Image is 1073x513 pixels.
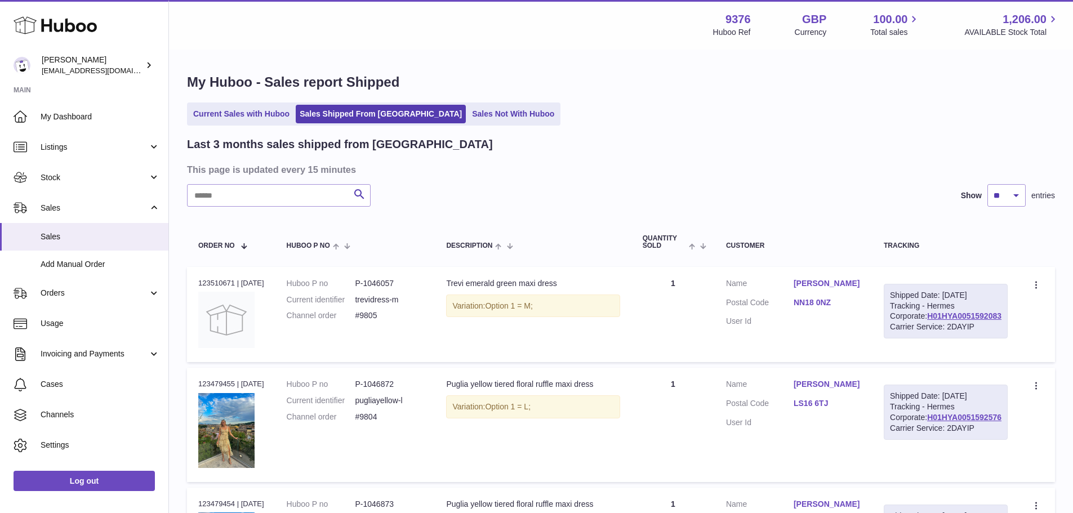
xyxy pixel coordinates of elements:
span: Settings [41,440,160,450]
dt: Postal Code [726,398,794,412]
div: [PERSON_NAME] [42,55,143,76]
span: Total sales [870,27,920,38]
dd: P-1046873 [355,499,424,510]
div: Huboo Ref [713,27,751,38]
h2: Last 3 months sales shipped from [GEOGRAPHIC_DATA] [187,137,493,152]
dt: Huboo P no [287,499,355,510]
div: 123479455 | [DATE] [198,379,264,389]
span: Orders [41,288,148,298]
span: Sales [41,231,160,242]
div: Tracking - Hermes Corporate: [884,385,1008,440]
div: Puglia yellow tiered floral ruffle maxi dress [446,499,620,510]
a: H01HYA0051592576 [927,413,1001,422]
dt: User Id [726,316,794,327]
div: Puglia yellow tiered floral ruffle maxi dress [446,379,620,390]
td: 1 [631,267,715,362]
div: Customer [726,242,861,249]
span: Usage [41,318,160,329]
span: Invoicing and Payments [41,349,148,359]
dd: pugliayellow-l [355,395,424,406]
dt: Name [726,278,794,292]
dd: P-1046872 [355,379,424,390]
dt: Name [726,499,794,512]
dd: trevidress-m [355,295,424,305]
a: LS16 6TJ [794,398,861,409]
h1: My Huboo - Sales report Shipped [187,73,1055,91]
a: 100.00 Total sales [870,12,920,38]
span: Option 1 = M; [485,301,532,310]
dt: Current identifier [287,295,355,305]
div: Tracking - Hermes Corporate: [884,284,1008,339]
span: 1,206.00 [1003,12,1047,27]
span: AVAILABLE Stock Total [964,27,1059,38]
strong: 9376 [725,12,751,27]
a: Current Sales with Huboo [189,105,293,123]
a: NN18 0NZ [794,297,861,308]
div: Trevi emerald green maxi dress [446,278,620,289]
h3: This page is updated every 15 minutes [187,163,1052,176]
dt: Huboo P no [287,379,355,390]
a: [PERSON_NAME] [794,278,861,289]
span: My Dashboard [41,111,160,122]
span: Order No [198,242,235,249]
span: Sales [41,203,148,213]
img: internalAdmin-9376@internal.huboo.com [14,57,30,74]
td: 1 [631,368,715,482]
dt: Channel order [287,310,355,321]
dd: #9804 [355,412,424,422]
dd: #9805 [355,310,424,321]
span: entries [1031,190,1055,201]
dt: User Id [726,417,794,428]
span: Cases [41,379,160,390]
span: Listings [41,142,148,153]
span: Channels [41,409,160,420]
div: Tracking [884,242,1008,249]
dt: Name [726,379,794,392]
div: Carrier Service: 2DAYIP [890,322,1001,332]
span: Add Manual Order [41,259,160,270]
span: Huboo P no [287,242,330,249]
div: 123479454 | [DATE] [198,499,264,509]
span: Option 1 = L; [485,402,531,411]
a: Sales Shipped From [GEOGRAPHIC_DATA] [296,105,466,123]
dd: P-1046057 [355,278,424,289]
span: Quantity Sold [643,235,686,249]
dt: Huboo P no [287,278,355,289]
label: Show [961,190,982,201]
span: 100.00 [873,12,907,27]
div: Shipped Date: [DATE] [890,290,1001,301]
dt: Postal Code [726,297,794,311]
span: Stock [41,172,148,183]
a: [PERSON_NAME] [794,379,861,390]
div: Variation: [446,295,620,318]
div: Shipped Date: [DATE] [890,391,1001,402]
img: IMG_5180_2.jpg [198,393,255,468]
a: H01HYA0051592083 [927,311,1001,320]
a: 1,206.00 AVAILABLE Stock Total [964,12,1059,38]
div: Variation: [446,395,620,418]
div: Carrier Service: 2DAYIP [890,423,1001,434]
a: [PERSON_NAME] [794,499,861,510]
div: Currency [795,27,827,38]
strong: GBP [802,12,826,27]
dt: Current identifier [287,395,355,406]
a: Sales Not With Huboo [468,105,558,123]
img: no-photo.jpg [198,292,255,348]
a: Log out [14,471,155,491]
div: 123510671 | [DATE] [198,278,264,288]
span: [EMAIL_ADDRESS][DOMAIN_NAME] [42,66,166,75]
dt: Channel order [287,412,355,422]
span: Description [446,242,492,249]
